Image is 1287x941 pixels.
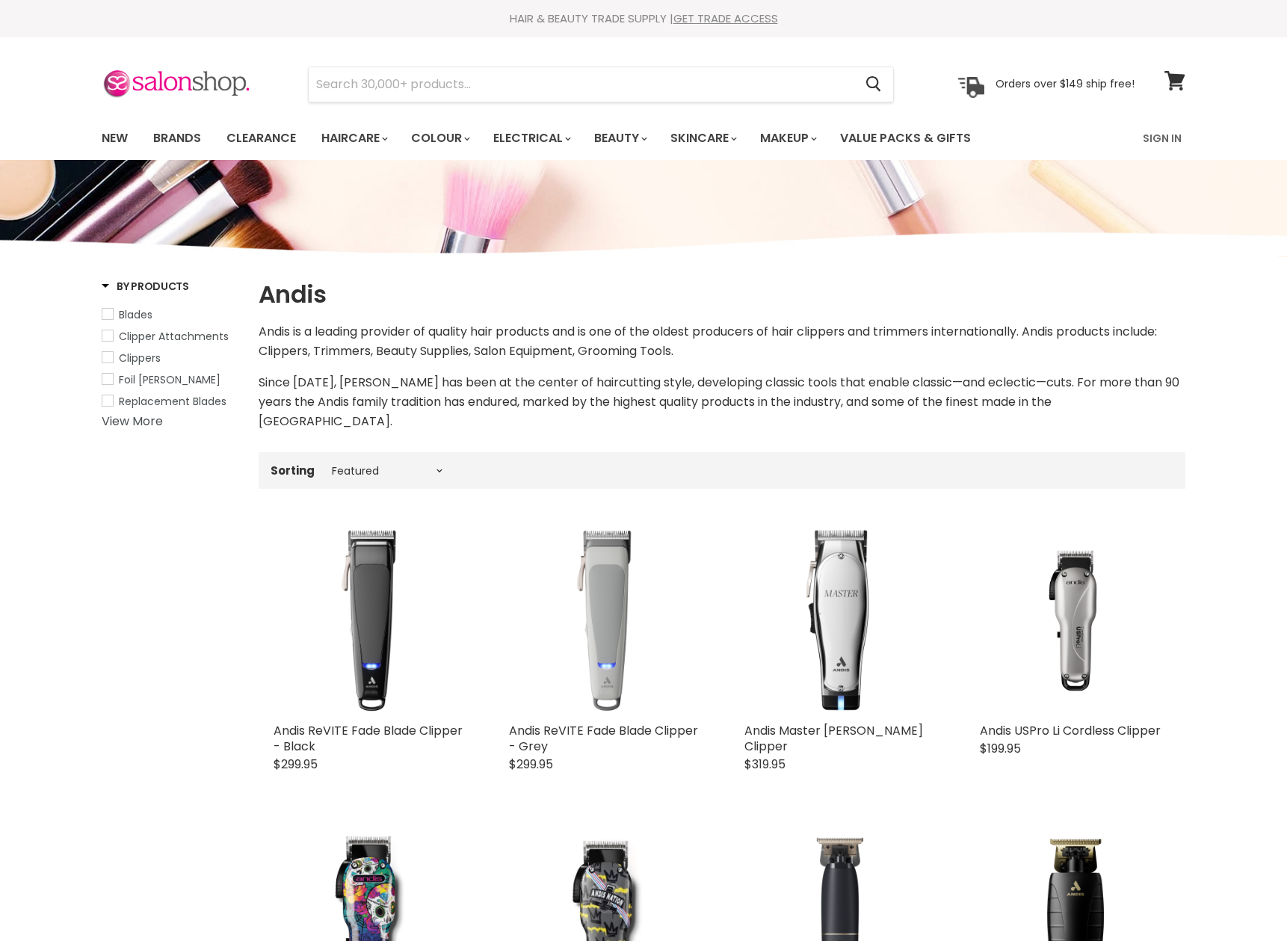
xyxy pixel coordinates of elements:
[83,117,1204,160] nav: Main
[102,413,163,430] a: View More
[271,464,315,477] label: Sorting
[259,373,1185,431] p: Since [DATE], [PERSON_NAME] has been at the center of haircutting style, developing classic tools...
[659,123,746,154] a: Skincare
[980,740,1021,757] span: $199.95
[102,328,240,345] a: Clipper Attachments
[673,10,778,26] a: GET TRADE ACCESS
[854,67,893,102] button: Search
[142,123,212,154] a: Brands
[996,77,1135,90] p: Orders over $149 ship free!
[102,350,240,366] a: Clippers
[274,525,464,715] a: Andis ReVITE Fade Blade Clipper - Black Andis ReVITE Fade Blade Clipper - Black
[980,722,1161,739] a: Andis USPro Li Cordless Clipper
[83,11,1204,26] div: HAIR & BEAUTY TRADE SUPPLY |
[259,323,1157,360] span: Andis is a leading provider of quality hair products and is one of the oldest producers of hair c...
[744,756,786,773] span: $319.95
[309,67,854,102] input: Search
[744,525,935,715] a: Andis Master Li Cordless Clipper Andis Master Li Cordless Clipper
[102,393,240,410] a: Replacement Blades
[509,756,553,773] span: $299.95
[583,123,656,154] a: Beauty
[119,329,229,344] span: Clipper Attachments
[759,525,920,715] img: Andis Master Li Cordless Clipper
[90,123,139,154] a: New
[274,756,318,773] span: $299.95
[509,722,698,755] a: Andis ReVITE Fade Blade Clipper - Grey
[749,123,826,154] a: Makeup
[980,525,1170,715] a: Andis USPro Li Cordless Clipper Andis Cordless USPro Li Adjustable Blade Clipper
[119,372,220,387] span: Foil [PERSON_NAME]
[288,525,449,715] img: Andis ReVITE Fade Blade Clipper - Black
[482,123,580,154] a: Electrical
[274,722,463,755] a: Andis ReVITE Fade Blade Clipper - Black
[215,123,307,154] a: Clearance
[744,722,923,755] a: Andis Master [PERSON_NAME] Clipper
[1012,525,1139,715] img: Andis Cordless USPro Li Adjustable Blade Clipper
[119,351,161,365] span: Clippers
[829,123,982,154] a: Value Packs & Gifts
[102,279,189,294] h3: By Products
[509,525,700,715] a: Andis ReVITE Fade Blade Clipper - Grey Andis ReVITE Fade Blade Clipper - Grey
[102,306,240,323] a: Blades
[523,525,685,715] img: Andis ReVITE Fade Blade Clipper - Grey
[119,394,226,409] span: Replacement Blades
[1134,123,1191,154] a: Sign In
[400,123,479,154] a: Colour
[102,371,240,388] a: Foil Shaver
[308,67,894,102] form: Product
[310,123,397,154] a: Haircare
[119,307,152,322] span: Blades
[259,279,1185,310] h1: Andis
[90,117,1058,160] ul: Main menu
